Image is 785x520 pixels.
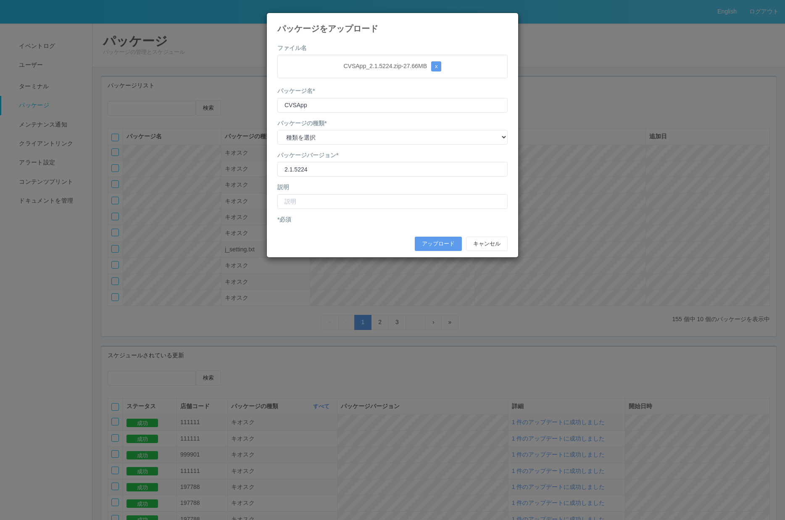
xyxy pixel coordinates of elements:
[277,151,338,160] label: パッケージバージョン*
[277,183,289,192] label: 説明
[466,237,508,251] button: キャンセル
[415,237,462,251] button: アップロード
[277,44,307,53] label: ファイル名
[277,24,508,33] h4: パッケージをアップロード
[277,162,508,177] input: パッケージバージョン
[284,61,501,71] p: CVSApp_2.1.5224.zip - 27.66 MB
[431,61,442,71] button: x
[277,98,508,113] input: パッケージ名
[277,87,315,95] label: パッケージ名*
[277,119,327,128] label: パッケージの種類*
[277,194,508,209] input: 説明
